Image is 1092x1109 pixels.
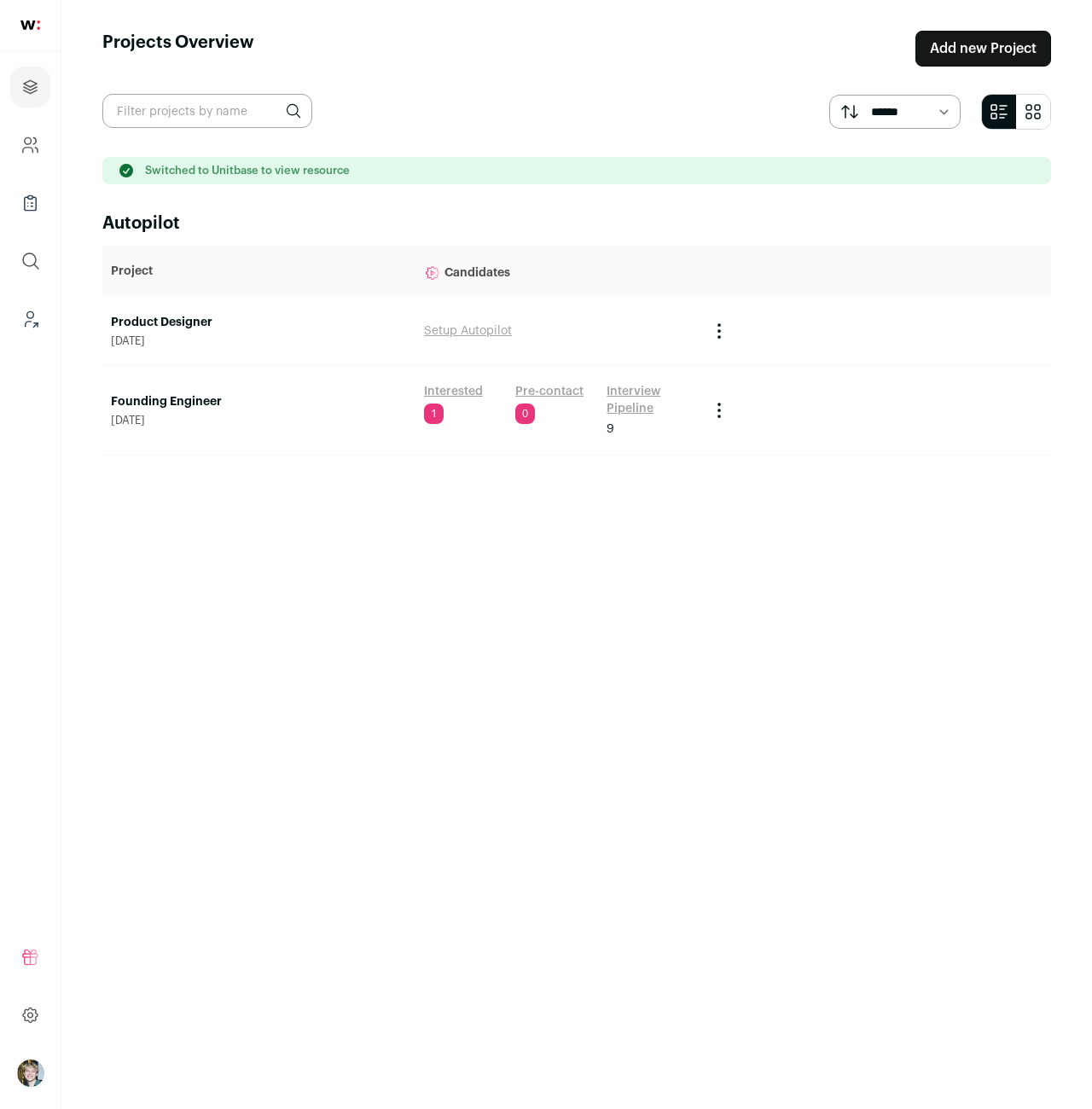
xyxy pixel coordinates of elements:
[607,421,614,438] span: 9
[102,31,254,67] h1: Projects Overview
[111,263,407,280] p: Project
[915,31,1051,67] a: Add new Project
[515,404,535,424] span: 0
[145,164,350,177] p: Switched to Unitbase to view resource
[515,383,584,400] a: Pre-contact
[424,404,444,424] span: 1
[111,334,407,348] span: [DATE]
[709,321,729,341] button: Project Actions
[607,383,691,417] a: Interview Pipeline
[10,299,50,340] a: Leads (Backoffice)
[424,254,692,288] p: Candidates
[424,383,483,400] a: Interested
[111,414,407,427] span: [DATE]
[17,1060,44,1087] img: 6494470-medium_jpg
[20,20,40,30] img: wellfound-shorthand-0d5821cbd27db2630d0214b213865d53afaa358527fdda9d0ea32b1df1b89c2c.svg
[10,183,50,224] a: Company Lists
[102,212,1051,235] h2: Autopilot
[709,400,729,421] button: Project Actions
[17,1060,44,1087] button: Open dropdown
[424,325,512,337] a: Setup Autopilot
[102,94,312,128] input: Filter projects by name
[111,393,407,410] a: Founding Engineer
[10,67,50,107] a: Projects
[111,314,407,331] a: Product Designer
[10,125,50,165] a: Company and ATS Settings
